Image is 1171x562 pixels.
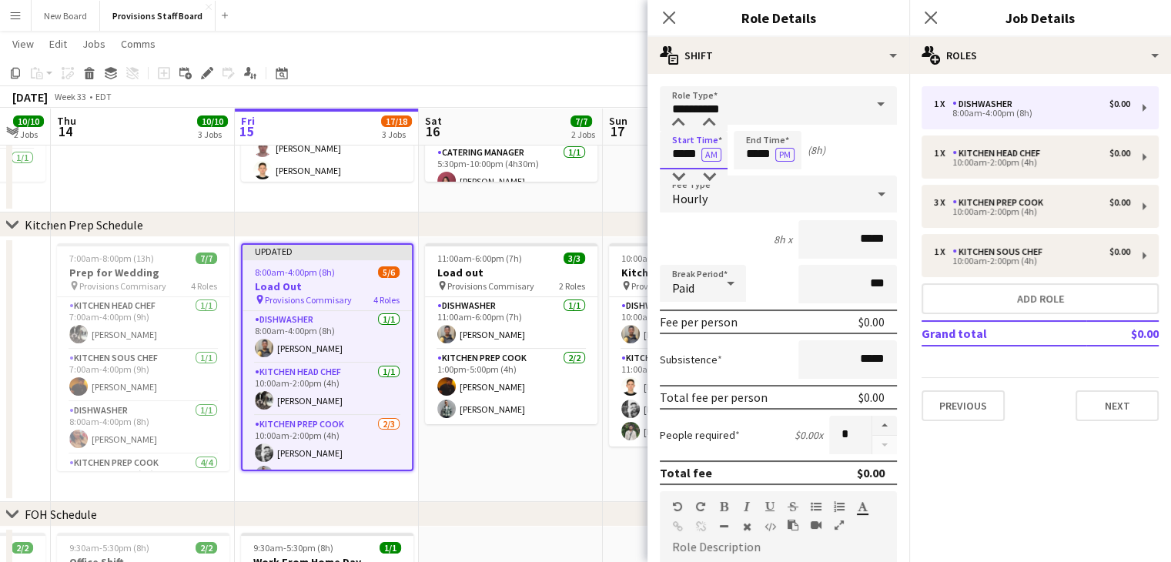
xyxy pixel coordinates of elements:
div: [DATE] [12,89,48,105]
button: Next [1076,390,1159,421]
button: Underline [764,500,775,513]
div: $0.00 [857,465,885,480]
td: Grand total [922,321,1086,346]
button: Clear Formatting [741,520,752,533]
div: Kitchen Prep Schedule [25,217,143,232]
button: Unordered List [811,500,821,513]
label: People required [660,428,740,442]
div: Kitchen Head Chef [952,148,1046,159]
a: Jobs [76,34,112,54]
app-card-role: Dishwasher1/111:00am-6:00pm (7h)[PERSON_NAME] [425,297,597,350]
app-card-role: Dishwasher1/110:00am-5:00pm (7h)[PERSON_NAME] [609,297,781,350]
span: 14 [55,122,76,140]
div: $0.00 [1109,148,1130,159]
app-card-role: Kitchen Head Chef1/110:00am-2:00pm (4h)[PERSON_NAME] [243,363,412,416]
a: Edit [43,34,73,54]
span: 9:30am-5:30pm (8h) [69,542,149,554]
div: $0.00 x [795,428,823,442]
app-job-card: 10:00am-6:00pm (8h)4/4Kitchen Prep Provisions Commisary2 RolesDishwasher1/110:00am-5:00pm (7h)[PE... [609,243,781,447]
div: $0.00 [1109,246,1130,257]
button: Previous [922,390,1005,421]
div: 10:00am-2:00pm (4h) [934,208,1130,216]
button: PM [775,148,795,162]
div: 1 x [934,246,952,257]
app-card-role: Kitchen Sous Chef1/17:00am-4:00pm (9h)[PERSON_NAME] [57,350,229,402]
button: Text Color [857,500,868,513]
app-card-role: Dishwasher1/18:00am-4:00pm (8h)[PERSON_NAME] [57,402,229,454]
button: Insert video [811,519,821,531]
div: 8:00am-4:00pm (8h) [934,109,1130,117]
div: (8h) [808,143,825,157]
app-card-role: Catering Manager1/15:30pm-10:00pm (4h30m)[PERSON_NAME] [425,144,597,196]
div: Total fee per person [660,390,768,405]
div: EDT [95,91,112,102]
span: Jobs [82,37,105,51]
app-card-role: Kitchen Prep Cook2/21:00pm-5:00pm (4h)[PERSON_NAME][PERSON_NAME] [425,350,597,424]
span: 2 Roles [559,280,585,292]
div: 1 x [934,148,952,159]
h3: Load Out [243,279,412,293]
app-card-role: Dishwasher1/18:00am-4:00pm (8h)[PERSON_NAME] [243,311,412,363]
span: 5/6 [378,266,400,278]
label: Subsistence [660,353,722,366]
app-card-role: Kitchen Head Chef1/17:00am-4:00pm (9h)[PERSON_NAME] [57,297,229,350]
span: Provisions Commisary [447,280,534,292]
span: 1/1 [380,542,401,554]
button: Italic [741,500,752,513]
span: 2/2 [12,542,33,554]
span: 11:00am-6:00pm (7h) [437,253,522,264]
button: New Board [32,1,100,31]
h3: Role Details [647,8,909,28]
span: 2/2 [196,542,217,554]
span: 15 [239,122,255,140]
button: Horizontal Line [718,520,729,533]
button: Paste as plain text [788,519,798,531]
span: 17 [607,122,627,140]
span: 7:00am-8:00pm (13h) [69,253,154,264]
app-job-card: 11:00am-6:00pm (7h)3/3Load out Provisions Commisary2 RolesDishwasher1/111:00am-6:00pm (7h)[PERSON... [425,243,597,424]
h3: Kitchen Prep [609,266,781,279]
span: Thu [57,114,76,128]
h3: Job Details [909,8,1171,28]
button: Fullscreen [834,519,845,531]
div: 3 Jobs [198,129,227,140]
div: 2 Jobs [14,129,43,140]
span: Hourly [672,191,708,206]
button: Redo [695,500,706,513]
span: 10/10 [13,115,44,127]
span: 8:00am-4:00pm (8h) [255,266,335,278]
td: $0.00 [1086,321,1159,346]
div: $0.00 [1109,99,1130,109]
div: $0.00 [858,390,885,405]
a: Comms [115,34,162,54]
div: FOH Schedule [25,507,97,522]
div: 7:00am-8:00pm (13h)7/7Prep for Wedding Provisions Commisary4 RolesKitchen Head Chef1/17:00am-4:00... [57,243,229,471]
div: 2 Jobs [571,129,595,140]
div: $0.00 [1109,197,1130,208]
div: 10:00am-2:00pm (4h) [934,159,1130,166]
span: 4 Roles [191,280,217,292]
div: 3 x [934,197,952,208]
button: AM [701,148,721,162]
span: 7/7 [196,253,217,264]
app-card-role: Kitchen Prep Cook2/310:00am-2:00pm (4h)[PERSON_NAME][PERSON_NAME] [243,416,412,513]
span: Sat [425,114,442,128]
h3: Load out [425,266,597,279]
div: $0.00 [858,314,885,330]
button: Ordered List [834,500,845,513]
span: Sun [609,114,627,128]
app-job-card: Updated8:00am-4:00pm (8h)5/6Load Out Provisions Commisary4 RolesDishwasher1/18:00am-4:00pm (8h)[P... [241,243,413,471]
div: 1 x [934,99,952,109]
div: Dishwasher [952,99,1019,109]
div: Fee per person [660,314,738,330]
span: 10/10 [197,115,228,127]
button: HTML Code [764,520,775,533]
div: 3 Jobs [382,129,411,140]
span: 17/18 [381,115,412,127]
span: 16 [423,122,442,140]
a: View [6,34,40,54]
span: Week 33 [51,91,89,102]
